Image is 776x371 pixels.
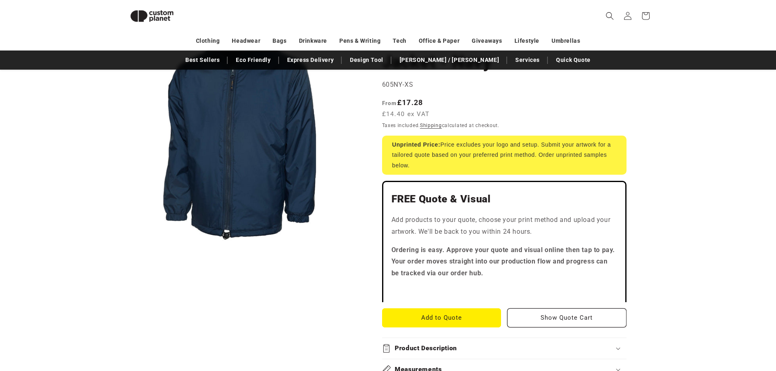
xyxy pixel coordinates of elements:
h2: FREE Quote & Visual [391,193,617,206]
a: Giveaways [472,34,502,48]
a: Express Delivery [283,53,338,67]
a: Lifestyle [514,34,539,48]
div: Taxes included. calculated at checkout. [382,121,627,130]
div: Price excludes your logo and setup. Submit your artwork for a tailored quote based on your prefer... [382,136,627,175]
span: £14.40 ex VAT [382,110,430,119]
button: Add to Quote [382,308,501,327]
media-gallery: Gallery Viewer [123,12,362,250]
a: Bags [273,34,286,48]
strong: Unprinted Price: [392,141,441,148]
a: Pens & Writing [339,34,380,48]
summary: Product Description [382,338,627,359]
button: Show Quote Cart [507,308,627,327]
a: [PERSON_NAME] / [PERSON_NAME] [396,53,503,67]
strong: Ordering is easy. Approve your quote and visual online then tap to pay. Your order moves straight... [391,246,616,277]
strong: £17.28 [382,98,423,107]
span: 605NY-XS [382,81,413,88]
img: Custom Planet [123,3,180,29]
span: From [382,100,397,106]
a: Headwear [232,34,260,48]
a: Best Sellers [181,53,224,67]
a: Shipping [420,123,442,128]
p: Add products to your quote, choose your print method and upload your artwork. We'll be back to yo... [391,214,617,238]
a: Tech [393,34,406,48]
summary: Search [601,7,619,25]
a: Quick Quote [552,53,595,67]
a: Design Tool [346,53,387,67]
a: Umbrellas [552,34,580,48]
a: Office & Paper [419,34,459,48]
iframe: Chat Widget [640,283,776,371]
a: Clothing [196,34,220,48]
a: Eco Friendly [232,53,275,67]
a: Drinkware [299,34,327,48]
h2: Product Description [395,344,457,353]
a: Services [511,53,544,67]
iframe: Customer reviews powered by Trustpilot [391,286,617,294]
